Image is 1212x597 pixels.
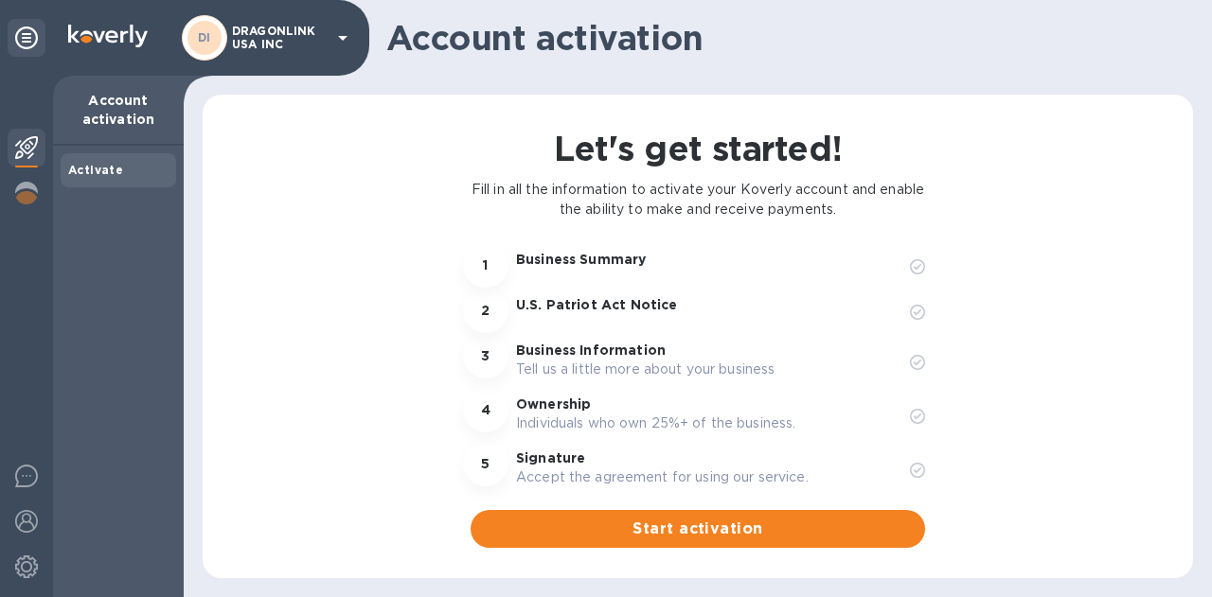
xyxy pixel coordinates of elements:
[516,467,895,487] p: Accept the agreement for using our service.
[516,341,895,360] p: Business Information
[516,250,895,269] p: Business Summary
[232,25,327,51] p: DRAGONLINK USA INC
[68,25,148,47] img: Logo
[68,91,169,129] p: Account activation
[198,30,211,44] b: DI
[386,18,1182,58] h1: Account activation
[481,454,490,473] p: 5
[68,163,123,177] b: Activate
[516,395,895,413] p: Ownership
[516,360,895,379] p: Tell us a little more about your business
[483,255,488,274] p: 1
[481,400,490,419] p: 4
[516,413,895,433] p: Individuals who own 25%+ of the business.
[471,510,925,548] button: Start activation
[481,346,490,365] p: 3
[516,448,895,467] p: Signature
[471,180,925,219] p: Fill in all the information to activate your Koverly account and enable the ability to make and r...
[516,295,895,314] p: U.S. Patriot Act Notice
[554,125,843,172] h1: Let's get started!
[8,19,45,57] div: Unpin categories
[486,518,910,540] span: Start activation
[481,301,490,320] p: 2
